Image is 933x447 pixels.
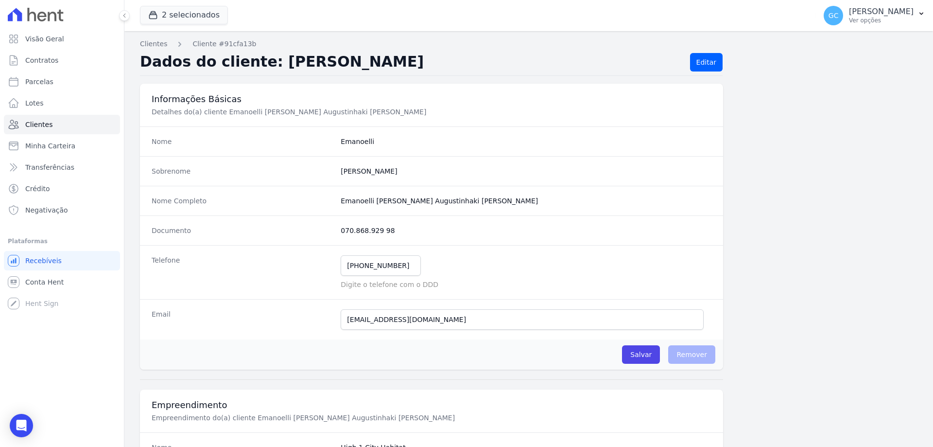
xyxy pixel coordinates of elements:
span: Transferências [25,162,74,172]
dd: 070.868.929 98 [341,226,711,235]
h3: Informações Básicas [152,93,711,105]
p: [PERSON_NAME] [849,7,914,17]
a: Visão Geral [4,29,120,49]
a: Minha Carteira [4,136,120,156]
span: Lotes [25,98,44,108]
p: Ver opções [849,17,914,24]
a: Contratos [4,51,120,70]
nav: Breadcrumb [140,39,917,49]
a: Recebíveis [4,251,120,270]
span: Parcelas [25,77,53,87]
a: Transferências [4,158,120,177]
dt: Documento [152,226,333,235]
a: Conta Hent [4,272,120,292]
p: Empreendimento do(a) cliente Emanoelli [PERSON_NAME] Augustinhaki [PERSON_NAME] [152,413,478,423]
dt: Nome Completo [152,196,333,206]
input: Salvar [622,345,660,364]
a: Lotes [4,93,120,113]
dt: Email [152,309,333,330]
span: Contratos [25,55,58,65]
button: GC [PERSON_NAME] Ver opções [816,2,933,29]
dd: [PERSON_NAME] [341,166,711,176]
dt: Nome [152,137,333,146]
a: Negativação [4,200,120,220]
span: Minha Carteira [25,141,75,151]
a: Crédito [4,179,120,198]
a: Parcelas [4,72,120,91]
dd: Emanoelli [341,137,711,146]
span: Remover [668,345,715,364]
h3: Empreendimento [152,399,711,411]
span: Negativação [25,205,68,215]
span: Clientes [25,120,52,129]
dt: Telefone [152,255,333,289]
span: Recebíveis [25,256,62,266]
h2: Dados do cliente: [PERSON_NAME] [140,53,682,72]
a: Clientes [140,39,167,49]
span: Visão Geral [25,34,64,44]
div: Open Intercom Messenger [10,414,33,437]
span: GC [829,12,839,19]
a: Cliente #91cfa13b [192,39,256,49]
span: Conta Hent [25,277,64,287]
button: 2 selecionados [140,6,228,24]
p: Digite o telefone com o DDD [341,280,711,289]
span: Crédito [25,184,50,194]
p: Detalhes do(a) cliente Emanoelli [PERSON_NAME] Augustinhaki [PERSON_NAME] [152,107,478,117]
a: Clientes [4,115,120,134]
dt: Sobrenome [152,166,333,176]
dd: Emanoelli [PERSON_NAME] Augustinhaki [PERSON_NAME] [341,196,711,206]
a: Editar [690,53,723,72]
div: Plataformas [8,235,116,247]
